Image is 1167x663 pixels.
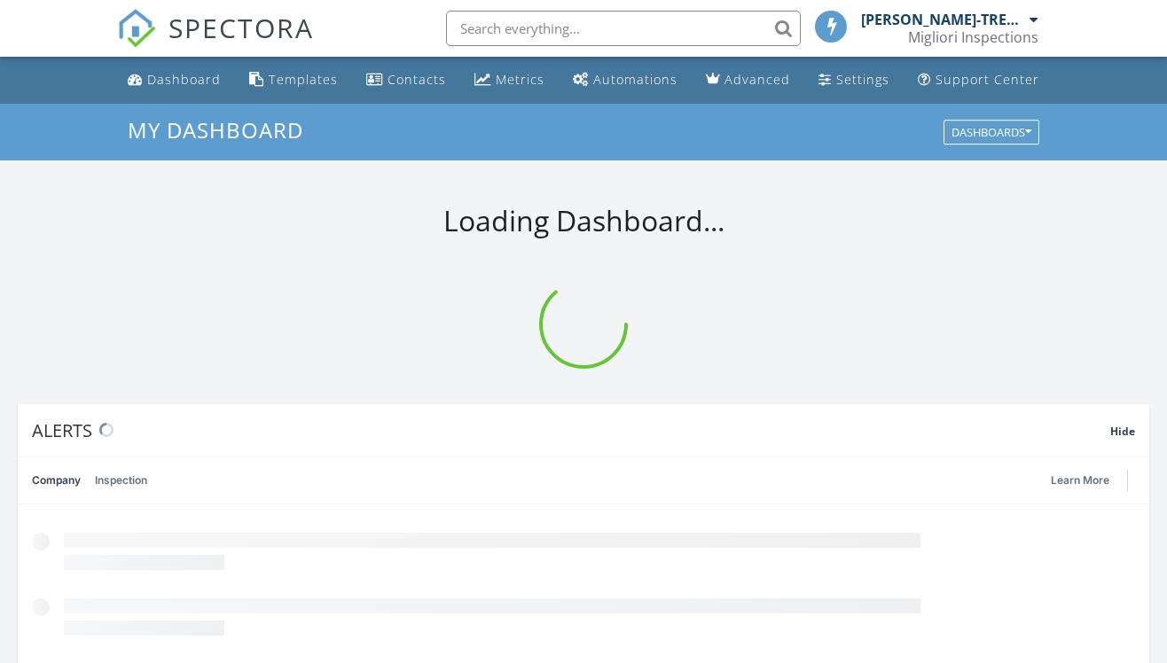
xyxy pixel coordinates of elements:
div: [PERSON_NAME]-TREC #23424 [861,11,1025,28]
a: Automations (Basic) [566,64,685,97]
div: Settings [836,71,889,88]
a: Advanced [699,64,797,97]
a: Inspection [95,457,147,503]
a: Learn More [1051,472,1120,489]
a: Templates [242,64,345,97]
div: Dashboards [952,126,1031,138]
div: Migliori Inspections [908,28,1038,46]
a: Support Center [911,64,1046,97]
a: Company [32,457,81,503]
div: Advanced [724,71,790,88]
span: My Dashboard [128,115,303,144]
input: Search everything... [446,11,801,46]
a: SPECTORA [117,24,314,61]
img: The Best Home Inspection Software - Spectora [117,9,156,48]
div: Contacts [388,71,446,88]
a: Dashboard [121,64,228,97]
div: Alerts [32,418,1110,442]
a: Contacts [359,64,453,97]
div: Support Center [936,71,1039,88]
div: Metrics [496,71,544,88]
span: Hide [1110,424,1135,439]
button: Dashboards [944,120,1039,144]
a: Settings [811,64,897,97]
div: Dashboard [147,71,221,88]
div: Automations [593,71,677,88]
a: Metrics [467,64,552,97]
span: SPECTORA [168,9,314,46]
div: Templates [269,71,338,88]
